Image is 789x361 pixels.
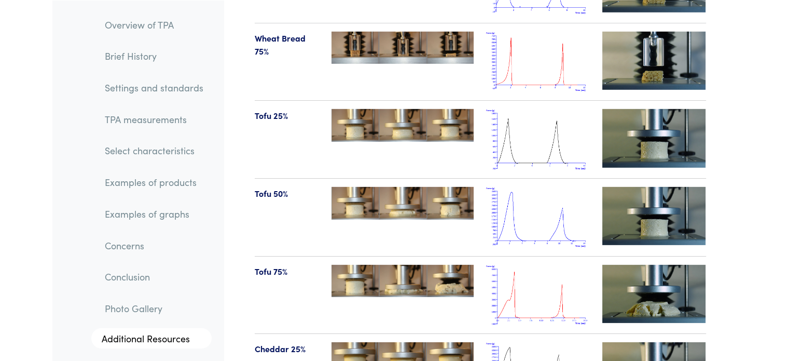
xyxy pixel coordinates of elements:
a: Overview of TPA [96,12,212,36]
img: tofu_tpa_25.png [486,109,590,170]
p: Wheat Bread 75% [255,32,320,58]
a: Conclusion [96,265,212,289]
img: tofu_tpa_75.png [486,265,590,326]
img: tofu-75-123-tpa.jpg [331,265,474,298]
img: tofu_tpa_50.png [486,187,590,248]
p: Tofu 25% [255,109,320,123]
p: Cheddar 25% [255,342,320,356]
img: tofu-videotn-75.jpg [602,265,706,323]
img: tofu-25-123-tpa.jpg [331,109,474,142]
p: Tofu 75% [255,265,320,278]
a: TPA measurements [96,107,212,131]
img: tofu-videotn-25.jpg [602,109,706,167]
img: wheat_bread-videotn-75.jpg [602,32,706,90]
a: Brief History [96,44,212,68]
a: Photo Gallery [96,296,212,320]
a: Select characteristics [96,139,212,163]
a: Concerns [96,233,212,257]
img: wheat_bread_tpa_75.png [486,32,590,92]
img: wheat_bread-75-123-tpa.jpg [331,32,474,64]
a: Settings and standards [96,75,212,99]
a: Examples of graphs [96,202,212,225]
a: Examples of products [96,170,212,194]
p: Tofu 50% [255,187,320,200]
img: tofu-50-123-tpa.jpg [331,187,474,220]
img: tofu-videotn-25.jpg [602,187,706,245]
a: Additional Resources [91,328,212,349]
